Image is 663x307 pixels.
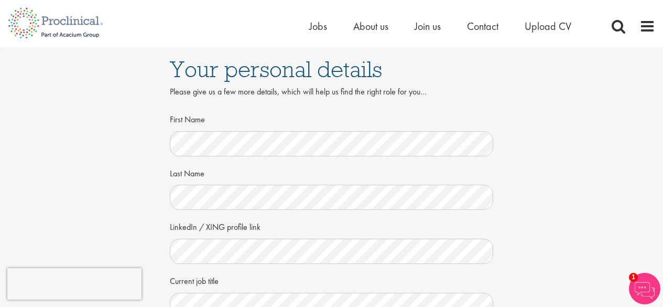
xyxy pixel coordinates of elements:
[170,218,260,234] label: LinkedIn / XING profile link
[170,272,219,288] label: Current job title
[309,19,327,33] a: Jobs
[415,19,441,33] a: Join us
[467,19,498,33] a: Contact
[629,273,660,304] img: Chatbot
[353,19,388,33] a: About us
[7,268,142,300] iframe: reCAPTCHA
[170,164,204,180] label: Last Name
[170,58,494,81] h1: Your personal details
[170,86,494,110] div: Please give us a few more details, which will help us find the right role for you...
[629,273,638,282] span: 1
[525,19,571,33] a: Upload CV
[170,110,205,126] label: First Name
